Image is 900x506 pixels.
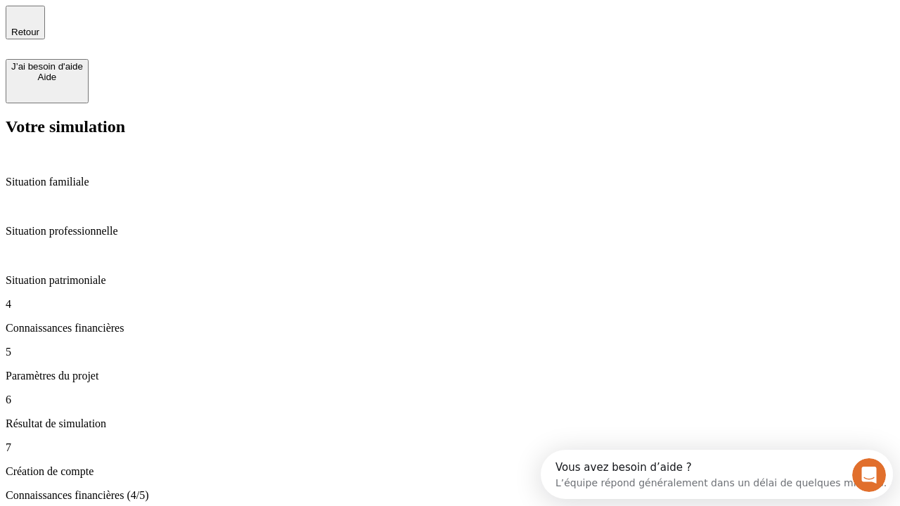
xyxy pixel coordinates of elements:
[15,23,346,38] div: L’équipe répond généralement dans un délai de quelques minutes.
[15,12,346,23] div: Vous avez besoin d’aide ?
[6,370,894,382] p: Paramètres du projet
[6,176,894,188] p: Situation familiale
[852,458,886,492] iframe: Intercom live chat
[11,72,83,82] div: Aide
[6,298,894,311] p: 4
[6,465,894,478] p: Création de compte
[6,6,387,44] div: Ouvrir le Messenger Intercom
[541,450,893,499] iframe: Intercom live chat discovery launcher
[11,27,39,37] span: Retour
[6,417,894,430] p: Résultat de simulation
[6,274,894,287] p: Situation patrimoniale
[6,225,894,238] p: Situation professionnelle
[6,489,894,502] p: Connaissances financières (4/5)
[6,346,894,358] p: 5
[6,117,894,136] h2: Votre simulation
[6,394,894,406] p: 6
[6,441,894,454] p: 7
[6,322,894,335] p: Connaissances financières
[11,61,83,72] div: J’ai besoin d'aide
[6,6,45,39] button: Retour
[6,59,89,103] button: J’ai besoin d'aideAide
